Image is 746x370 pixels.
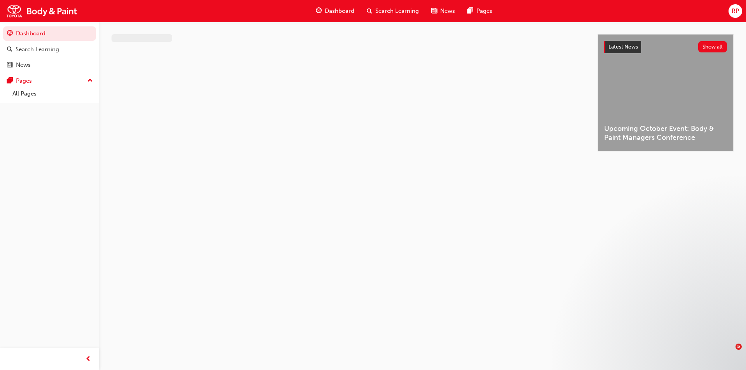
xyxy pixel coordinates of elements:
div: News [16,61,31,69]
a: Latest NewsShow all [604,41,727,53]
button: Show all [698,41,727,52]
span: prev-icon [85,354,91,364]
a: search-iconSearch Learning [361,3,425,19]
span: News [440,7,455,16]
div: Search Learning [16,45,59,54]
a: guage-iconDashboard [310,3,361,19]
span: search-icon [7,46,12,53]
span: Dashboard [325,7,354,16]
a: News [3,58,96,72]
span: 5 [736,344,742,350]
span: Latest News [608,43,638,50]
span: pages-icon [7,78,13,85]
span: Search Learning [375,7,419,16]
span: Upcoming October Event: Body & Paint Managers Conference [604,124,727,142]
div: Pages [16,76,32,85]
a: pages-iconPages [461,3,498,19]
span: news-icon [431,6,437,16]
span: up-icon [87,76,93,86]
span: guage-icon [316,6,322,16]
button: DashboardSearch LearningNews [3,25,96,74]
span: Pages [476,7,492,16]
span: RP [732,7,739,16]
span: search-icon [367,6,372,16]
img: Trak [4,2,80,20]
a: news-iconNews [425,3,461,19]
button: Pages [3,74,96,88]
a: Search Learning [3,42,96,57]
span: pages-icon [467,6,473,16]
span: news-icon [7,62,13,69]
a: Latest NewsShow allUpcoming October Event: Body & Paint Managers Conference [598,34,734,151]
a: Dashboard [3,26,96,41]
a: All Pages [9,88,96,100]
button: RP [729,4,742,18]
iframe: Intercom live chat [720,344,738,362]
span: guage-icon [7,30,13,37]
